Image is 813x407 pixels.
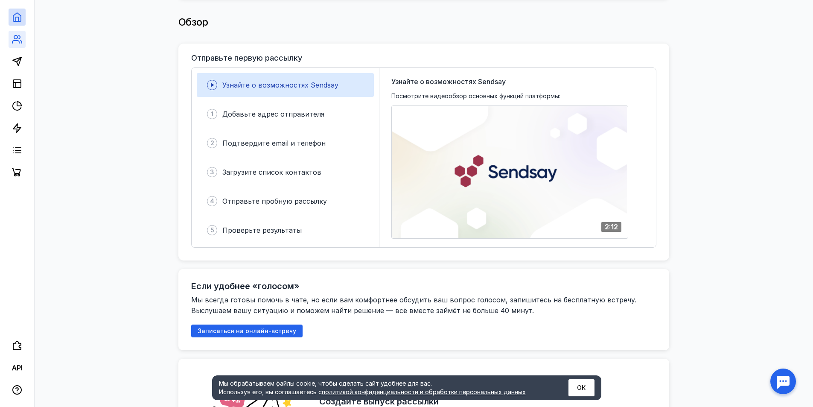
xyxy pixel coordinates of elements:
h2: Если удобнее «голосом» [191,281,300,291]
a: Записаться на онлайн-встречу [191,327,303,334]
h2: Создайте выпуск рассылки [319,396,439,407]
span: 3 [210,168,214,176]
span: Мы всегда готовы помочь в чате, но если вам комфортнее обсудить ваш вопрос голосом, запишитесь на... [191,296,638,315]
span: 4 [210,197,214,205]
span: Отправьте пробную рассылку [222,197,327,205]
a: политикой конфиденциальности и обработки персональных данных [322,388,526,395]
span: Узнайте о возможностях Sendsay [391,76,506,87]
span: Обзор [178,16,208,28]
span: 2 [210,139,214,147]
span: Записаться на онлайн-встречу [198,328,296,335]
button: Записаться на онлайн-встречу [191,325,303,337]
span: Проверьте результаты [222,226,302,234]
span: Добавьте адрес отправителя [222,110,324,118]
button: ОК [568,379,594,396]
h3: Отправьте первую рассылку [191,54,302,62]
span: Посмотрите видеообзор основных функций платформы: [391,92,560,100]
span: Подтвердите email и телефон [222,139,326,147]
span: 1 [211,110,213,118]
span: Загрузите список контактов [222,168,321,176]
div: 2:12 [601,222,621,232]
span: 5 [210,226,214,234]
span: Узнайте о возможностях Sendsay [222,81,338,89]
div: Мы обрабатываем файлы cookie, чтобы сделать сайт удобнее для вас. Используя его, вы соглашаетесь c [219,379,548,396]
